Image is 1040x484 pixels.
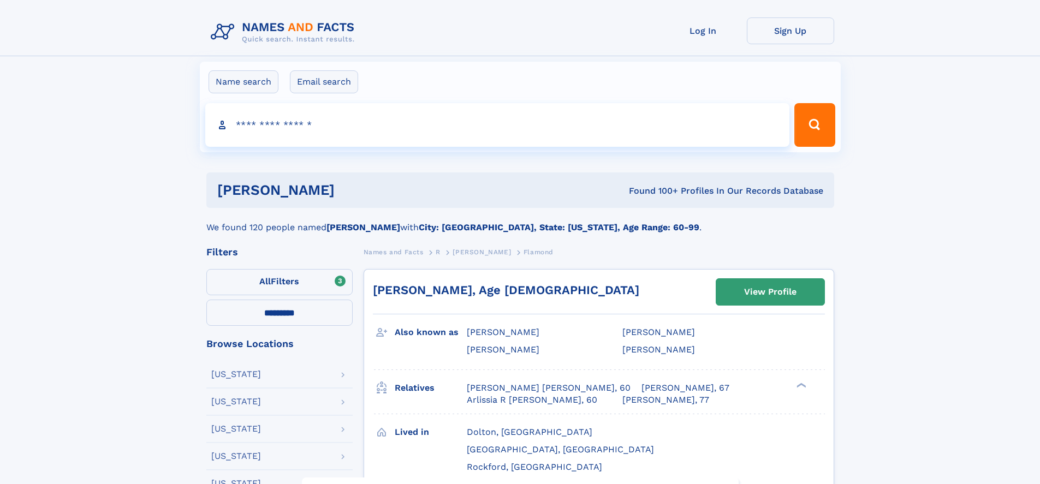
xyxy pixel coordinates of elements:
[205,103,790,147] input: search input
[419,222,699,232] b: City: [GEOGRAPHIC_DATA], State: [US_STATE], Age Range: 60-99
[211,370,261,379] div: [US_STATE]
[211,452,261,461] div: [US_STATE]
[395,323,467,342] h3: Also known as
[622,327,695,337] span: [PERSON_NAME]
[467,327,539,337] span: [PERSON_NAME]
[211,397,261,406] div: [US_STATE]
[206,339,353,349] div: Browse Locations
[436,248,441,256] span: R
[290,70,358,93] label: Email search
[467,382,631,394] a: [PERSON_NAME] [PERSON_NAME], 60
[747,17,834,44] a: Sign Up
[453,245,511,259] a: [PERSON_NAME]
[326,222,400,232] b: [PERSON_NAME]
[209,70,278,93] label: Name search
[467,394,597,406] a: Arlissia R [PERSON_NAME], 60
[206,208,834,234] div: We found 120 people named with .
[794,381,807,389] div: ❯
[206,269,353,295] label: Filters
[524,248,554,256] span: Flamond
[482,185,823,197] div: Found 100+ Profiles In Our Records Database
[395,423,467,441] h3: Lived in
[467,462,602,472] span: Rockford, [GEOGRAPHIC_DATA]
[467,427,592,437] span: Dolton, [GEOGRAPHIC_DATA]
[744,279,797,304] div: View Profile
[211,425,261,433] div: [US_STATE]
[217,183,482,197] h1: [PERSON_NAME]
[622,344,695,355] span: [PERSON_NAME]
[373,283,639,297] a: [PERSON_NAME], Age [DEMOGRAPHIC_DATA]
[659,17,747,44] a: Log In
[206,17,364,47] img: Logo Names and Facts
[364,245,424,259] a: Names and Facts
[436,245,441,259] a: R
[641,382,729,394] a: [PERSON_NAME], 67
[206,247,353,257] div: Filters
[395,379,467,397] h3: Relatives
[259,276,271,286] span: All
[453,248,511,256] span: [PERSON_NAME]
[716,279,824,305] a: View Profile
[467,344,539,355] span: [PERSON_NAME]
[467,444,654,455] span: [GEOGRAPHIC_DATA], [GEOGRAPHIC_DATA]
[794,103,835,147] button: Search Button
[622,394,709,406] a: [PERSON_NAME], 77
